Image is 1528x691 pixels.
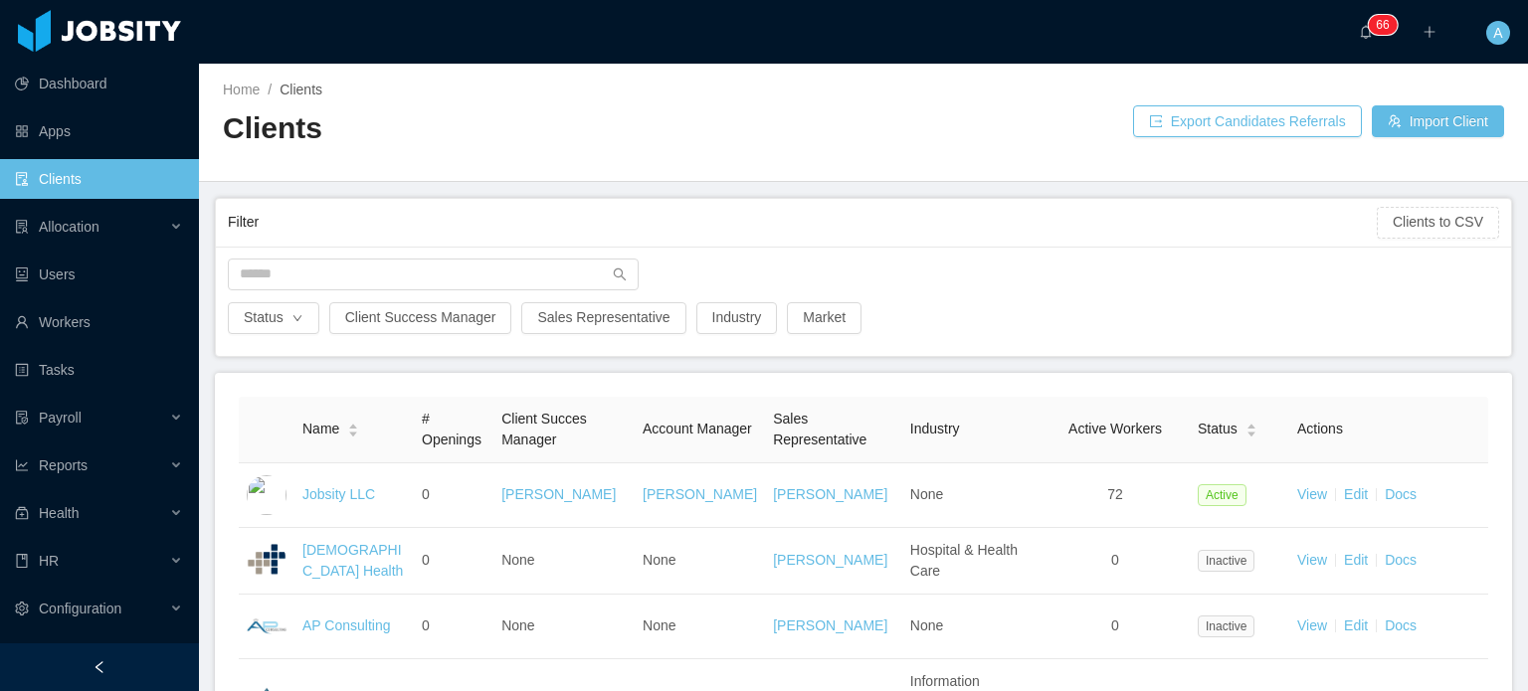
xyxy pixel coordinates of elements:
[1041,463,1190,528] td: 72
[1245,422,1256,428] i: icon: caret-up
[414,463,493,528] td: 0
[302,617,390,633] a: AP Consulting
[302,486,375,502] a: Jobsity LLC
[773,552,887,568] a: [PERSON_NAME]
[1383,15,1390,35] p: 6
[15,255,183,294] a: icon: robotUsers
[228,302,319,334] button: Statusicon: down
[1493,21,1502,45] span: A
[414,528,493,595] td: 0
[1368,15,1397,35] sup: 66
[39,219,99,235] span: Allocation
[521,302,685,334] button: Sales Representative
[773,411,866,447] span: Sales Representative
[1385,552,1417,568] a: Docs
[347,421,359,434] div: Sort
[15,64,183,103] a: icon: pie-chartDashboard
[15,220,29,234] i: icon: solution
[1297,617,1327,633] a: View
[643,421,752,436] span: Account Manager
[696,302,778,334] button: Industry
[1198,550,1254,572] span: Inactive
[39,601,121,616] span: Configuration
[643,486,757,502] a: [PERSON_NAME]
[329,302,512,334] button: Client Success Manager
[15,302,183,342] a: icon: userWorkers
[39,410,82,426] span: Payroll
[1068,421,1162,436] span: Active Workers
[1297,552,1327,568] a: View
[348,422,359,428] i: icon: caret-up
[1376,15,1383,35] p: 6
[414,595,493,659] td: 0
[302,419,339,439] span: Name
[1377,207,1499,239] button: Clients to CSV
[228,204,1377,241] div: Filter
[348,429,359,434] i: icon: caret-down
[1041,595,1190,659] td: 0
[1133,105,1362,137] button: icon: exportExport Candidates Referrals
[15,350,183,390] a: icon: profileTasks
[1385,486,1417,502] a: Docs
[15,458,29,472] i: icon: line-chart
[910,486,943,502] span: None
[268,82,272,97] span: /
[501,552,534,568] span: None
[1372,105,1504,137] button: icon: usergroup-addImport Client
[643,552,675,568] span: None
[302,542,403,579] a: [DEMOGRAPHIC_DATA] Health
[15,602,29,615] i: icon: setting
[1423,25,1436,39] i: icon: plus
[1198,484,1246,506] span: Active
[15,411,29,425] i: icon: file-protect
[280,82,322,97] span: Clients
[613,267,627,281] i: icon: search
[1344,617,1368,633] a: Edit
[501,617,534,633] span: None
[39,553,59,569] span: HR
[1245,429,1256,434] i: icon: caret-down
[910,542,1018,579] span: Hospital & Health Care
[247,606,286,646] img: 6a95fc60-fa44-11e7-a61b-55864beb7c96_5a5d513336692-400w.png
[1385,617,1417,633] a: Docs
[15,111,183,151] a: icon: appstoreApps
[1344,552,1368,568] a: Edit
[247,475,286,515] img: dc41d540-fa30-11e7-b498-73b80f01daf1_657caab8ac997-400w.png
[787,302,861,334] button: Market
[1245,421,1257,434] div: Sort
[39,505,79,521] span: Health
[643,617,675,633] span: None
[223,82,260,97] a: Home
[1297,421,1343,436] span: Actions
[501,411,587,447] span: Client Succes Manager
[1198,615,1254,637] span: Inactive
[422,411,481,447] span: # Openings
[1344,486,1368,502] a: Edit
[1359,25,1373,39] i: icon: bell
[15,506,29,520] i: icon: medicine-box
[247,541,286,581] img: 6a8e90c0-fa44-11e7-aaa7-9da49113f530_5a5d50e77f870-400w.png
[773,486,887,502] a: [PERSON_NAME]
[15,554,29,568] i: icon: book
[39,457,88,473] span: Reports
[1041,528,1190,595] td: 0
[1297,486,1327,502] a: View
[1198,419,1238,439] span: Status
[501,486,616,502] a: [PERSON_NAME]
[15,159,183,199] a: icon: auditClients
[910,421,960,436] span: Industry
[910,617,943,633] span: None
[773,617,887,633] a: [PERSON_NAME]
[223,108,863,149] h2: Clients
